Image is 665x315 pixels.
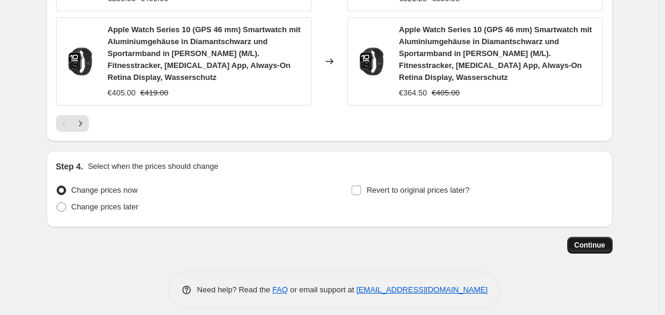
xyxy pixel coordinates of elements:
span: Continue [574,240,605,250]
span: Change prices later [72,202,139,211]
p: Select when the prices should change [88,160,218,172]
div: €364.50 [399,87,427,99]
span: Revert to original prices later? [366,186,470,194]
a: FAQ [272,285,288,294]
h2: Step 4. [56,160,83,172]
img: 61AKZh-Hp3L_80x.jpg [63,44,98,79]
div: €405.00 [108,87,136,99]
span: Need help? Read the [197,285,273,294]
span: Apple Watch Series 10 (GPS 46 mm) Smartwatch mit Aluminiumgehäuse in Diamantschwarz und Sportarmb... [399,25,592,82]
button: Next [72,115,89,132]
strike: €405.00 [432,87,460,99]
img: 61AKZh-Hp3L_80x.jpg [354,44,390,79]
nav: Pagination [56,115,89,132]
a: [EMAIL_ADDRESS][DOMAIN_NAME] [356,285,487,294]
strike: €419.00 [141,87,169,99]
span: Apple Watch Series 10 (GPS 46 mm) Smartwatch mit Aluminiumgehäuse in Diamantschwarz und Sportarmb... [108,25,301,82]
button: Continue [567,237,613,254]
span: or email support at [288,285,356,294]
span: Change prices now [72,186,138,194]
